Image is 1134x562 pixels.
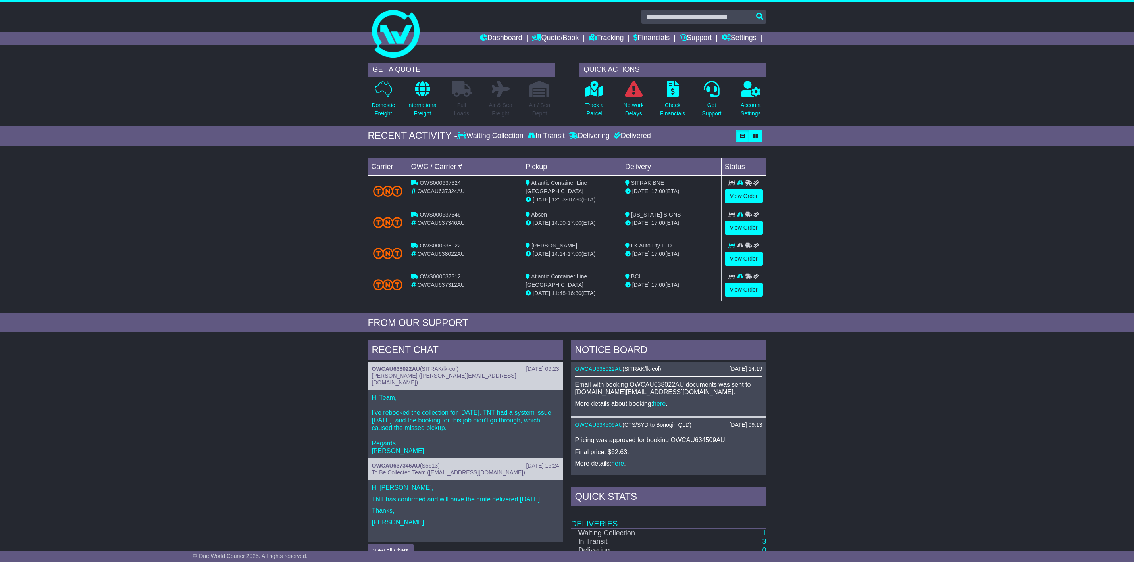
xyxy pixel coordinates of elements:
[457,132,525,140] div: Waiting Collection
[417,220,465,226] span: OWCAU637346AU
[632,188,650,194] span: [DATE]
[568,290,581,296] span: 16:30
[368,63,555,77] div: GET A QUOTE
[408,158,522,175] td: OWC / Carrier #
[526,250,618,258] div: - (ETA)
[722,32,757,45] a: Settings
[741,101,761,118] p: Account Settings
[526,219,618,227] div: - (ETA)
[762,546,766,554] a: 0
[526,289,618,297] div: - (ETA)
[612,132,651,140] div: Delivered
[571,537,707,546] td: In Transit
[372,518,559,526] p: [PERSON_NAME]
[631,211,681,218] span: [US_STATE] SIGNS
[531,242,577,249] span: [PERSON_NAME]
[701,81,722,122] a: GetSupport
[407,81,438,122] a: InternationalFreight
[660,101,685,118] p: Check Financials
[680,32,712,45] a: Support
[725,252,763,266] a: View Order
[568,196,581,203] span: 16:30
[372,366,559,372] div: ( )
[372,101,395,118] p: Domestic Freight
[624,422,689,428] span: CTS/SYD to Bonogin QLD
[651,251,665,257] span: 17:00
[575,448,762,456] p: Final price: $62.63.
[368,317,766,329] div: FROM OUR SUPPORT
[373,279,403,290] img: TNT_Domestic.png
[729,422,762,428] div: [DATE] 09:13
[631,180,664,186] span: SITRAK BNE
[452,101,472,118] p: Full Loads
[571,340,766,362] div: NOTICE BOARD
[632,251,650,257] span: [DATE]
[651,188,665,194] span: 17:00
[417,251,465,257] span: OWCAU638022AU
[625,250,718,258] div: (ETA)
[420,180,461,186] span: OWS000637324
[529,101,551,118] p: Air / Sea Depot
[422,462,438,469] span: S5613
[522,158,622,175] td: Pickup
[489,101,512,118] p: Air & Sea Freight
[762,537,766,545] a: 3
[568,251,581,257] span: 17:00
[372,462,420,469] a: OWCAU637346AU
[585,81,604,122] a: Track aParcel
[526,366,559,372] div: [DATE] 09:23
[422,366,457,372] span: SITRAK/lk-eol
[533,196,550,203] span: [DATE]
[407,101,438,118] p: International Freight
[533,251,550,257] span: [DATE]
[480,32,522,45] a: Dashboard
[632,282,650,288] span: [DATE]
[372,372,516,386] span: [PERSON_NAME] ([PERSON_NAME][EMAIL_ADDRESS][DOMAIN_NAME])
[660,81,685,122] a: CheckFinancials
[575,422,762,428] div: ( )
[552,196,566,203] span: 12:03
[373,217,403,228] img: TNT_Domestic.png
[371,81,395,122] a: DomesticFreight
[702,101,721,118] p: Get Support
[533,290,550,296] span: [DATE]
[372,469,525,476] span: To Be Collected Team ([EMAIL_ADDRESS][DOMAIN_NAME])
[611,460,624,467] a: here
[632,220,650,226] span: [DATE]
[420,211,461,218] span: OWS000637346
[420,242,461,249] span: OWS000638022
[631,242,672,249] span: LK Auto Pty LTD
[585,101,604,118] p: Track a Parcel
[417,282,465,288] span: OWCAU637312AU
[729,366,762,372] div: [DATE] 14:19
[575,366,623,372] a: OWCAU638022AU
[579,63,766,77] div: QUICK ACTIONS
[571,546,707,555] td: Delivering
[193,553,308,559] span: © One World Courier 2025. All rights reserved.
[623,101,643,118] p: Network Delays
[725,283,763,297] a: View Order
[568,220,581,226] span: 17:00
[372,462,559,469] div: ( )
[725,189,763,203] a: View Order
[571,529,707,538] td: Waiting Collection
[373,186,403,196] img: TNT_Domestic.png
[575,381,762,396] p: Email with booking OWCAU638022AU documents was sent to [DOMAIN_NAME][EMAIL_ADDRESS][DOMAIN_NAME].
[567,132,612,140] div: Delivering
[368,544,414,558] button: View All Chats
[372,495,559,503] p: TNT has confirmed and will have the crate delivered [DATE].
[372,507,559,514] p: Thanks,
[651,282,665,288] span: 17:00
[532,32,579,45] a: Quote/Book
[575,436,762,444] p: Pricing was approved for booking OWCAU634509AU.
[625,187,718,196] div: (ETA)
[575,366,762,372] div: ( )
[721,158,766,175] td: Status
[633,32,670,45] a: Financials
[571,508,766,529] td: Deliveries
[417,188,465,194] span: OWCAU637324AU
[368,158,408,175] td: Carrier
[552,251,566,257] span: 14:14
[624,366,659,372] span: SITRAK/lk-eol
[625,281,718,289] div: (ETA)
